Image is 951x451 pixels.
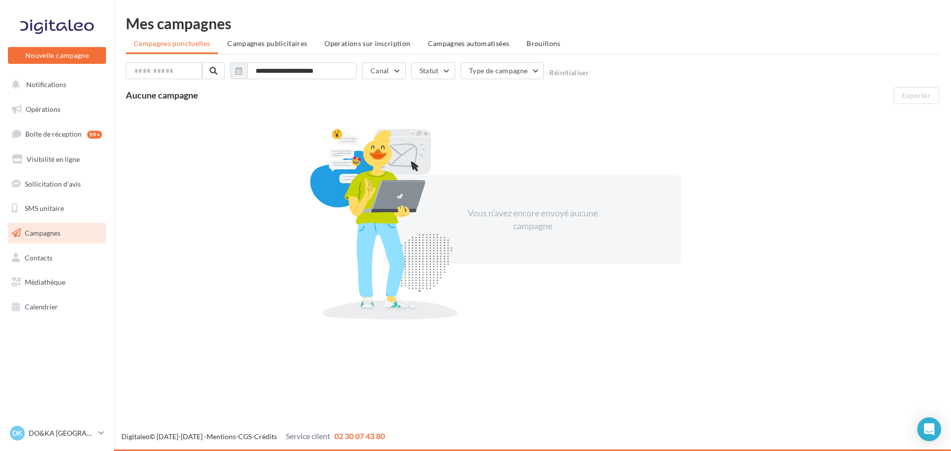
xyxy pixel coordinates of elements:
[25,130,82,138] span: Boîte de réception
[461,62,544,79] button: Type de campagne
[26,105,60,113] span: Opérations
[87,131,102,139] div: 99+
[334,431,385,441] span: 02 30 07 43 80
[26,80,66,89] span: Notifications
[6,248,108,268] a: Contacts
[25,302,58,311] span: Calendrier
[894,87,939,104] button: Exporter
[428,39,510,48] span: Campagnes automatisées
[8,47,106,64] button: Nouvelle campagne
[238,432,252,441] a: CGS
[527,39,561,48] span: Brouillons
[25,278,65,286] span: Médiathèque
[27,155,80,163] span: Visibilité en ligne
[29,428,95,438] p: DO&KA [GEOGRAPHIC_DATA]
[8,424,106,443] a: DK DO&KA [GEOGRAPHIC_DATA]
[121,432,385,441] span: © [DATE]-[DATE] - - -
[6,272,108,293] a: Médiathèque
[6,198,108,219] a: SMS unitaire
[6,149,108,170] a: Visibilité en ligne
[227,39,307,48] span: Campagnes publicitaires
[6,99,108,120] a: Opérations
[6,74,104,95] button: Notifications
[121,432,150,441] a: Digitaleo
[324,39,410,48] span: Operations sur inscription
[25,204,64,212] span: SMS unitaire
[549,69,589,77] button: Réinitialiser
[447,207,618,232] div: Vous n'avez encore envoyé aucune campagne
[126,90,198,100] span: Aucune campagne
[362,62,406,79] button: Canal
[6,174,108,195] a: Sollicitation d'avis
[25,229,60,237] span: Campagnes
[207,432,236,441] a: Mentions
[254,432,277,441] a: Crédits
[6,297,108,317] a: Calendrier
[12,428,22,438] span: DK
[6,223,108,244] a: Campagnes
[411,62,455,79] button: Statut
[126,16,939,31] div: Mes campagnes
[917,417,941,441] div: Open Intercom Messenger
[25,179,81,188] span: Sollicitation d'avis
[25,253,53,262] span: Contacts
[286,431,330,441] span: Service client
[6,123,108,145] a: Boîte de réception99+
